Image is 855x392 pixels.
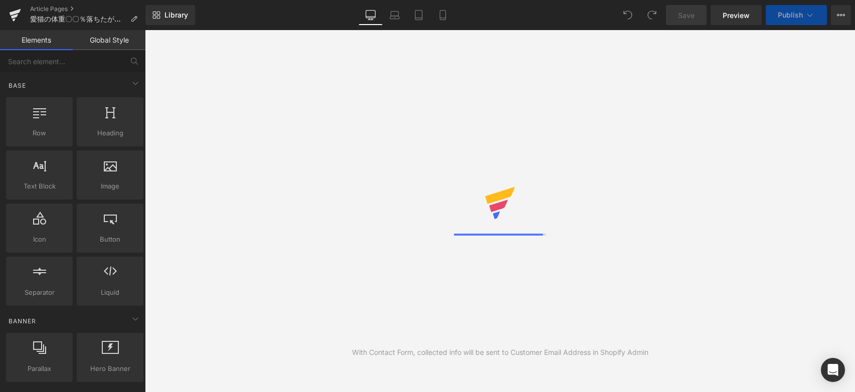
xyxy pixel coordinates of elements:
a: Article Pages [30,5,145,13]
button: Publish [766,5,827,25]
span: Image [80,181,140,191]
span: Library [164,11,188,20]
a: New Library [145,5,195,25]
button: Undo [618,5,638,25]
span: Hero Banner [80,363,140,374]
span: Preview [723,10,750,21]
span: Button [80,234,140,245]
div: Open Intercom Messenger [821,358,845,382]
a: Preview [711,5,762,25]
span: Text Block [9,181,70,191]
a: Desktop [359,5,383,25]
span: 愛猫の体重〇〇％落ちたがサイン？ [30,15,126,23]
button: More [831,5,851,25]
span: Separator [9,287,70,298]
button: Redo [642,5,662,25]
span: Publish [778,11,803,19]
span: Heading [80,128,140,138]
span: Base [8,81,27,90]
span: Save [678,10,695,21]
a: Laptop [383,5,407,25]
span: Parallax [9,363,70,374]
span: Banner [8,316,37,326]
a: Global Style [73,30,145,50]
span: Icon [9,234,70,245]
span: Row [9,128,70,138]
a: Mobile [431,5,455,25]
div: With Contact Form, collected info will be sent to Customer Email Address in Shopify Admin [352,347,648,358]
a: Tablet [407,5,431,25]
span: Liquid [80,287,140,298]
